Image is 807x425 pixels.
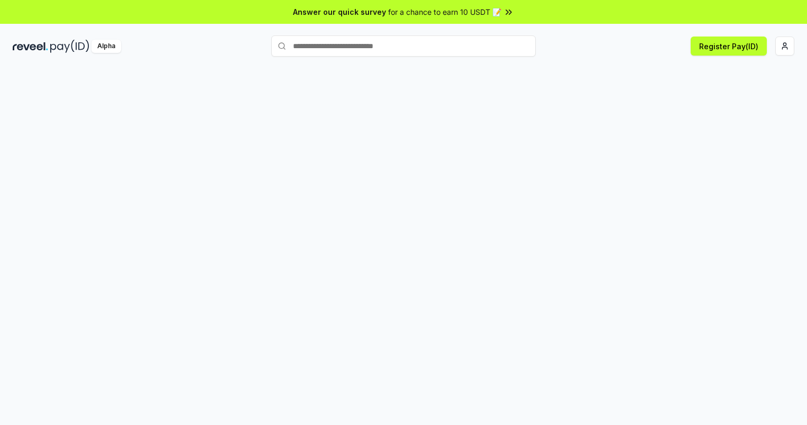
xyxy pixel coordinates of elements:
[91,40,121,53] div: Alpha
[388,6,501,17] span: for a chance to earn 10 USDT 📝
[50,40,89,53] img: pay_id
[13,40,48,53] img: reveel_dark
[293,6,386,17] span: Answer our quick survey
[691,37,767,56] button: Register Pay(ID)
